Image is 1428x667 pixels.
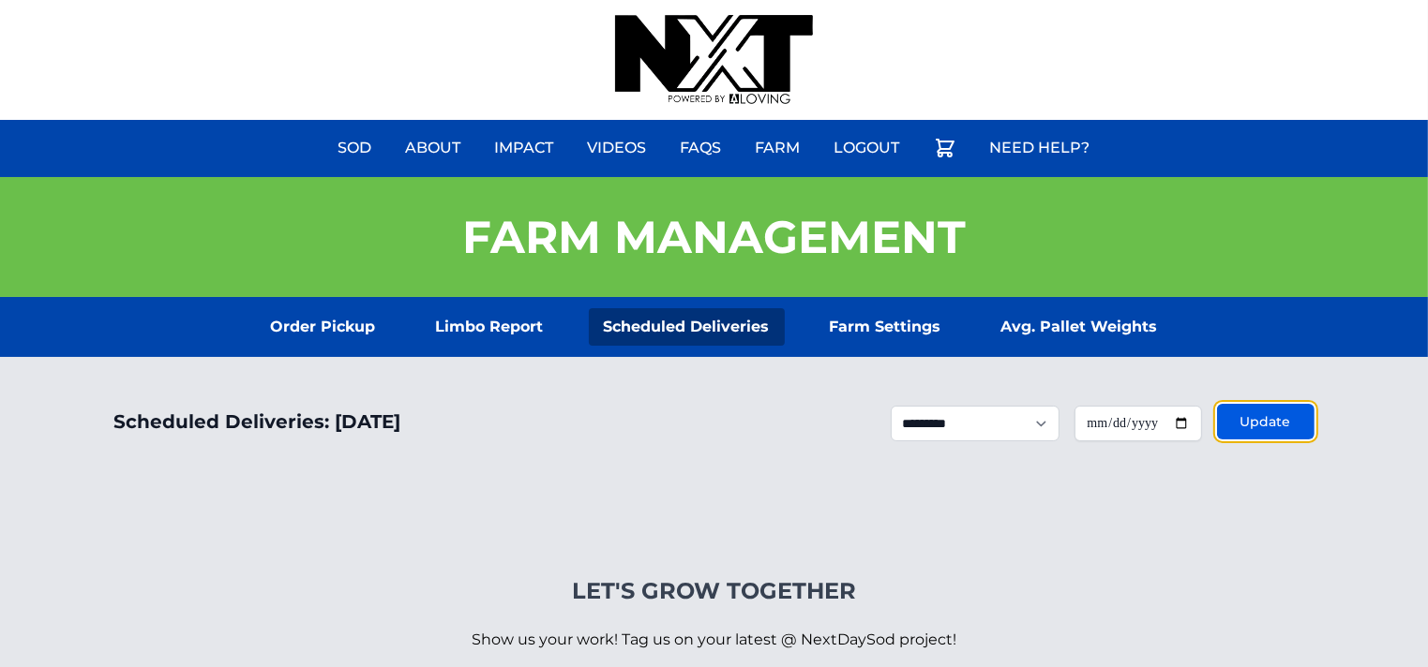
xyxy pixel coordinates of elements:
a: Need Help? [979,126,1102,170]
a: Sod [327,126,383,170]
img: nextdaysod.com Logo [615,15,812,105]
a: About [395,126,473,170]
a: Scheduled Deliveries [589,308,785,346]
h4: Let's Grow Together [472,576,956,606]
a: Logout [823,126,911,170]
a: Order Pickup [256,308,391,346]
a: Limbo Report [421,308,559,346]
a: FAQs [669,126,733,170]
button: Update [1217,404,1315,439]
h1: Scheduled Deliveries: [DATE] [114,408,401,435]
a: Farm Settings [815,308,956,346]
span: Update [1240,412,1291,431]
a: Farm [744,126,812,170]
h1: Farm Management [462,215,966,259]
a: Impact [484,126,565,170]
a: Avg. Pallet Weights [986,308,1173,346]
a: Videos [577,126,658,170]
